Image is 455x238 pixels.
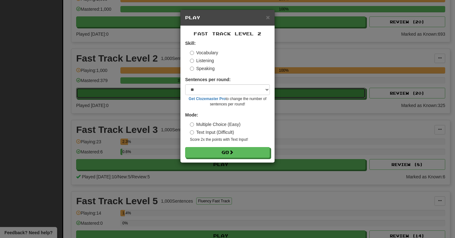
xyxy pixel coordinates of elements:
[190,122,194,127] input: Multiple Choice (Easy)
[190,67,194,71] input: Speaking
[266,14,270,21] span: ×
[190,129,234,135] label: Text Input (Difficult)
[266,14,270,21] button: Close
[190,137,270,142] small: Score 2x the points with Text Input !
[185,147,270,158] button: Go
[190,51,194,55] input: Vocabulary
[185,112,198,117] strong: Mode:
[189,97,226,101] a: Get Clozemaster Pro
[185,76,231,83] label: Sentences per round:
[190,65,215,72] label: Speaking
[194,31,261,36] span: Fast Track Level 2
[190,130,194,134] input: Text Input (Difficult)
[185,41,196,46] strong: Skill:
[190,57,214,64] label: Listening
[190,121,240,128] label: Multiple Choice (Easy)
[185,15,270,21] h5: Play
[190,50,218,56] label: Vocabulary
[185,96,270,107] small: to change the number of sentences per round!
[190,59,194,63] input: Listening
